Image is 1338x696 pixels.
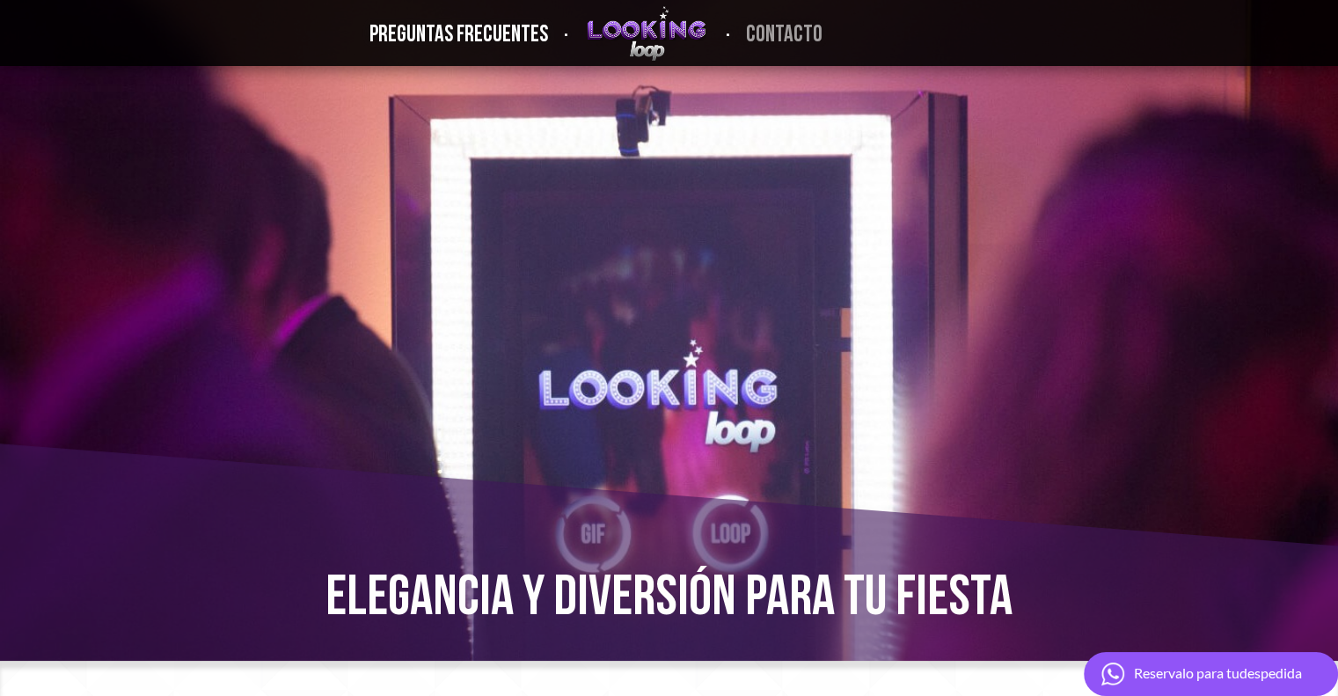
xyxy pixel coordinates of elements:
p: Reservalo para tu [1134,664,1302,681]
a: CONTACTO [746,21,823,48]
img: logo_cabecera.png [586,3,709,62]
span: despedida [1239,664,1302,681]
a: Reservalo para tudespedida [1084,652,1338,696]
span: . [726,13,730,46]
a: PREGUNTAS FRECUENTES [369,21,548,48]
span: . [564,13,568,46]
img: WhatsApp Looking Loop [1101,663,1124,685]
